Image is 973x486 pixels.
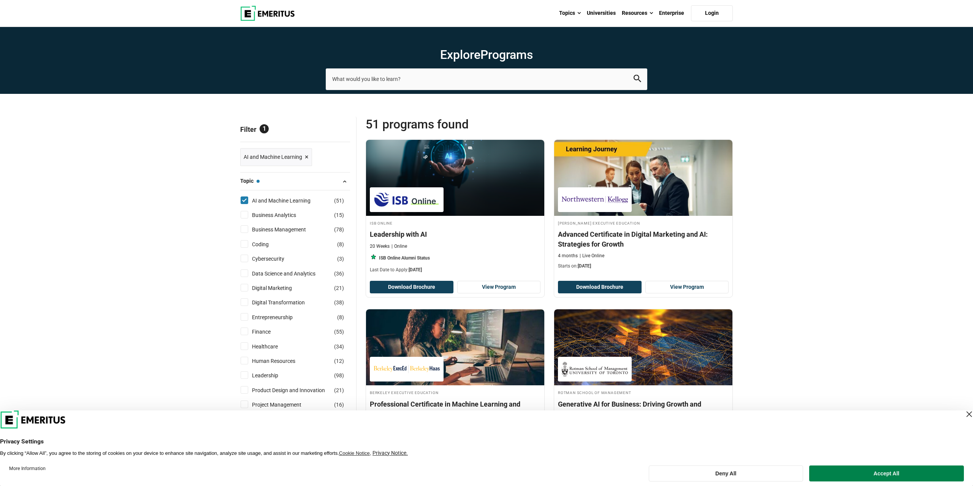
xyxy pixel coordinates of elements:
[366,309,544,443] a: AI and Machine Learning Course by Berkeley Executive Education - September 4, 2025 Berkeley Execu...
[244,153,302,161] span: AI and Machine Learning
[336,271,342,277] span: 36
[336,344,342,350] span: 34
[379,255,430,261] p: ISB Online Alumni Status
[334,298,344,307] span: ( )
[370,243,390,250] p: 20 Weeks
[370,267,540,273] p: Last Date to Apply:
[334,269,344,278] span: ( )
[334,328,344,336] span: ( )
[334,401,344,409] span: ( )
[326,47,647,62] h1: Explore
[554,309,732,385] img: Generative AI for Business: Driving Growth and Competitive Advantage | Online AI and Machine Lear...
[252,196,326,205] a: AI and Machine Learning
[305,152,309,163] span: ×
[558,399,729,418] h4: Generative AI for Business: Driving Growth and Competitive Advantage
[370,389,540,396] h4: Berkeley Executive Education
[558,263,729,269] p: Starts on:
[334,211,344,219] span: ( )
[366,309,544,385] img: Professional Certificate in Machine Learning and Artificial Intelligence | Online AI and Machine ...
[580,253,604,259] p: Live Online
[336,402,342,408] span: 16
[334,371,344,380] span: ( )
[336,372,342,378] span: 98
[337,255,344,263] span: ( )
[252,328,286,336] a: Finance
[366,140,544,277] a: AI and Machine Learning Course by ISB Online - August 29, 2025 ISB Online ISB Online Leadership w...
[252,269,331,278] a: Data Science and Analytics
[558,389,729,396] h4: Rotman School of Management
[334,342,344,351] span: ( )
[634,75,641,84] button: search
[578,263,591,269] span: [DATE]
[240,176,350,187] button: Topic
[370,220,540,226] h4: ISB Online
[558,220,729,226] h4: [PERSON_NAME] Executive Education
[252,371,293,380] a: Leadership
[374,361,440,378] img: Berkeley Executive Education
[337,240,344,249] span: ( )
[554,309,732,443] a: AI and Machine Learning Course by Rotman School of Management - September 4, 2025 Rotman School o...
[339,314,342,320] span: 8
[558,281,642,294] button: Download Brochure
[240,148,312,166] a: AI and Machine Learning ×
[240,177,260,185] span: Topic
[336,329,342,335] span: 55
[370,281,453,294] button: Download Brochure
[334,357,344,365] span: ( )
[252,211,311,219] a: Business Analytics
[339,241,342,247] span: 8
[391,243,407,250] p: Online
[374,191,440,208] img: ISB Online
[558,253,578,259] p: 4 months
[252,255,300,263] a: Cybersecurity
[645,281,729,294] a: View Program
[326,68,647,90] input: search-page
[252,357,311,365] a: Human Resources
[260,124,269,133] span: 1
[370,230,540,239] h4: Leadership with AI
[337,313,344,321] span: ( )
[480,47,533,62] span: Programs
[252,225,321,234] a: Business Management
[562,361,628,378] img: Rotman School of Management
[336,299,342,306] span: 38
[252,386,340,394] a: Product Design and Innovation
[252,342,293,351] a: Healthcare
[334,284,344,292] span: ( )
[336,198,342,204] span: 51
[240,117,350,142] p: Filter
[334,196,344,205] span: ( )
[457,281,541,294] a: View Program
[336,285,342,291] span: 21
[252,240,284,249] a: Coding
[336,387,342,393] span: 21
[326,125,350,135] a: Reset all
[336,226,342,233] span: 78
[366,117,549,132] span: 51 Programs found
[366,140,544,216] img: Leadership with AI | Online AI and Machine Learning Course
[334,225,344,234] span: ( )
[334,386,344,394] span: ( )
[339,256,342,262] span: 3
[252,313,308,321] a: Entrepreneurship
[336,212,342,218] span: 15
[558,230,729,249] h4: Advanced Certificate in Digital Marketing and AI: Strategies for Growth
[252,298,320,307] a: Digital Transformation
[252,401,317,409] a: Project Management
[634,77,641,84] a: search
[562,191,628,208] img: Kellogg Executive Education
[691,5,733,21] a: Login
[554,140,732,216] img: Advanced Certificate in Digital Marketing and AI: Strategies for Growth | Online AI and Machine L...
[370,399,540,418] h4: Professional Certificate in Machine Learning and Artificial Intelligence
[336,358,342,364] span: 12
[554,140,732,273] a: AI and Machine Learning Course by Kellogg Executive Education - September 4, 2025 Kellogg Executi...
[252,284,307,292] a: Digital Marketing
[409,267,422,272] span: [DATE]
